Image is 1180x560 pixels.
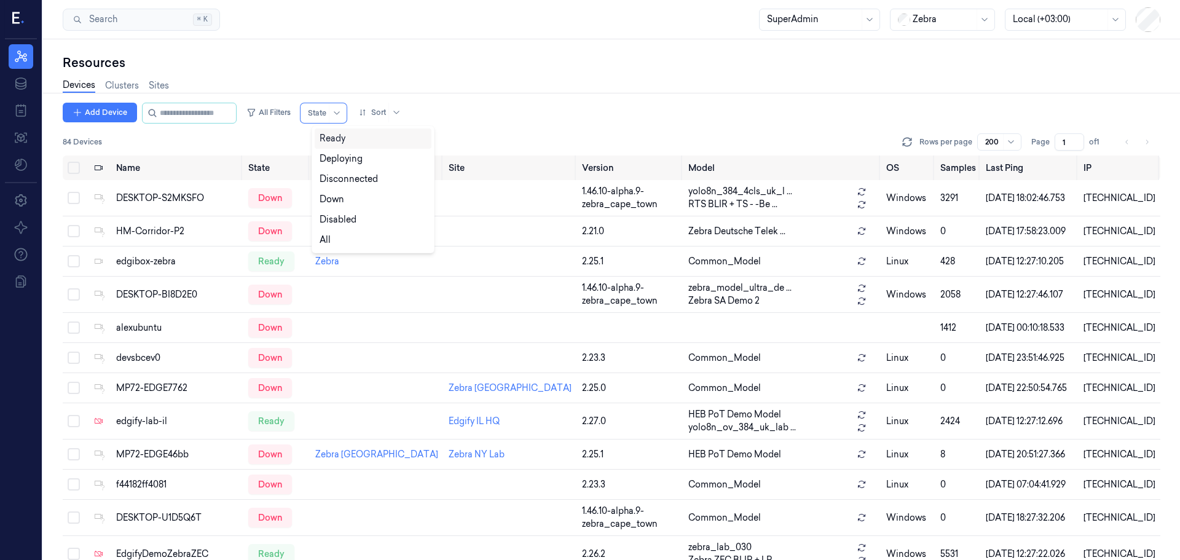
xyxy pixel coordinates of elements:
div: Resources [63,54,1160,71]
div: 0 [940,478,976,491]
p: windows [886,192,930,205]
th: OS [881,156,935,180]
div: alexubuntu [116,321,239,334]
p: linux [886,478,930,491]
th: Samples [935,156,981,180]
div: [DATE] 17:58:23.009 [986,225,1074,238]
th: Cluster [310,156,444,180]
button: All Filters [242,103,296,122]
div: edgify-lab-il [116,415,239,428]
button: Select row [68,548,80,560]
span: HEB PoT Demo Model [688,408,781,421]
div: ready [248,411,294,431]
div: [DATE] 12:27:46.107 [986,288,1074,301]
div: DESKTOP-U1D5Q6T [116,511,239,524]
th: Last Ping [981,156,1079,180]
div: [DATE] 07:04:41.929 [986,478,1074,491]
span: of 1 [1089,136,1109,148]
div: 1.46.10-alpha.9-zebra_cape_town [582,185,678,211]
button: Select row [68,478,80,491]
th: Name [111,156,244,180]
div: f44182ff4081 [116,478,239,491]
div: 0 [940,352,976,365]
div: [TECHNICAL_ID] [1084,511,1155,524]
div: [TECHNICAL_ID] [1084,225,1155,238]
a: Sites [149,79,169,92]
span: Common_Model [688,352,761,365]
button: Select row [68,415,80,427]
div: [TECHNICAL_ID] [1084,192,1155,205]
div: [TECHNICAL_ID] [1084,478,1155,491]
div: ready [248,251,294,271]
span: HEB PoT Demo Model [688,448,781,461]
p: linux [886,255,930,268]
a: Zebra [GEOGRAPHIC_DATA] [315,449,438,460]
div: down [248,444,292,464]
button: Add Device [63,103,137,122]
th: Version [577,156,683,180]
th: State [243,156,310,180]
div: DESKTOP-S2MKSFO [116,192,239,205]
p: windows [886,288,930,301]
div: DESKTOP-BI8D2E0 [116,288,239,301]
div: down [248,378,292,398]
div: down [248,508,292,527]
span: Page [1031,136,1050,148]
div: down [248,475,292,494]
th: IP [1079,156,1160,180]
span: Zebra SA Demo 2 [688,294,760,307]
div: [DATE] 23:51:46.925 [986,352,1074,365]
p: linux [886,382,930,395]
button: Select row [68,321,80,334]
button: Select row [68,511,80,524]
div: 428 [940,255,976,268]
div: down [248,221,292,241]
a: Clusters [105,79,139,92]
div: [DATE] 18:02:46.753 [986,192,1074,205]
div: [TECHNICAL_ID] [1084,321,1155,334]
div: 2.25.0 [582,382,678,395]
p: linux [886,415,930,428]
div: down [248,318,292,337]
div: MP72-EDGE7762 [116,382,239,395]
div: 1.46.10-alpha.9-zebra_cape_town [582,282,678,307]
button: Select row [68,288,80,301]
div: Down [320,193,344,206]
div: Disconnected [320,173,378,186]
div: edgibox-zebra [116,255,239,268]
div: [TECHNICAL_ID] [1084,352,1155,365]
div: 2.27.0 [582,415,678,428]
div: [TECHNICAL_ID] [1084,382,1155,395]
div: 1412 [940,321,976,334]
a: Devices [63,79,95,93]
div: down [248,188,292,208]
p: linux [886,352,930,365]
button: Select row [68,352,80,364]
button: Select row [68,192,80,204]
div: 2424 [940,415,976,428]
span: Search [84,13,117,26]
div: [DATE] 20:51:27.366 [986,448,1074,461]
div: HM-Corridor-P2 [116,225,239,238]
div: 0 [940,382,976,395]
span: Common_Model [688,255,761,268]
span: Zebra Deutsche Telek ... [688,225,785,238]
div: 2.25.1 [582,448,678,461]
div: [DATE] 18:27:32.206 [986,511,1074,524]
span: yolo8n_384_4cls_uk_l ... [688,185,792,198]
div: Disabled [320,213,356,226]
div: 3291 [940,192,976,205]
div: [DATE] 12:27:10.205 [986,255,1074,268]
span: zebra_lab_030 [688,541,752,554]
div: Deploying [320,152,363,165]
span: Common_Model [688,478,761,491]
div: 2.23.3 [582,478,678,491]
div: 1.46.10-alpha.9-zebra_cape_town [582,505,678,530]
nav: pagination [1119,133,1155,151]
div: MP72-EDGE46bb [116,448,239,461]
p: Rows per page [919,136,972,148]
div: [TECHNICAL_ID] [1084,255,1155,268]
div: 0 [940,225,976,238]
div: 0 [940,511,976,524]
button: Select row [68,448,80,460]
